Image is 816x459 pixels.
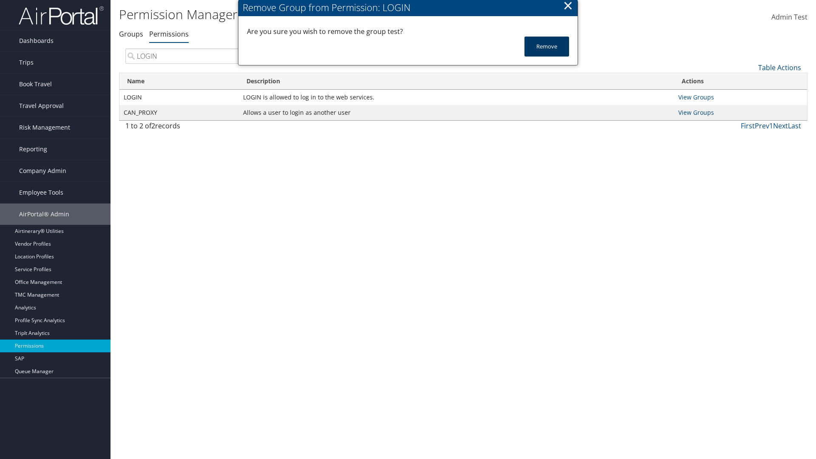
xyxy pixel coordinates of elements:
[243,1,578,14] div: Remove Group from Permission: LOGIN
[119,73,239,90] th: Name: activate to sort column ascending
[678,108,714,116] a: View Groups
[247,26,569,37] div: Are you sure you wish to remove the group test?
[119,105,239,120] td: CAN_PROXY
[19,95,64,116] span: Travel Approval
[769,121,773,130] a: 1
[19,74,52,95] span: Book Travel
[151,121,155,130] span: 2
[19,160,66,181] span: Company Admin
[125,121,285,135] div: 1 to 2 of records
[19,204,69,225] span: AirPortal® Admin
[771,12,807,22] span: Admin Test
[119,90,239,105] td: LOGIN
[19,182,63,203] span: Employee Tools
[19,52,34,73] span: Trips
[788,121,801,130] a: Last
[19,117,70,138] span: Risk Management
[771,4,807,31] a: Admin Test
[119,29,143,39] a: Groups
[239,73,674,90] th: Description: activate to sort column ascending
[239,105,674,120] td: Allows a user to login as another user
[239,90,674,105] td: LOGIN is allowed to log in to the web services.
[149,29,189,39] a: Permissions
[125,48,285,64] input: Search
[19,30,54,51] span: Dashboards
[678,93,714,101] a: View Groups
[773,121,788,130] a: Next
[19,6,104,25] img: airportal-logo.png
[524,37,569,57] button: Remove
[674,73,807,90] th: Actions
[19,139,47,160] span: Reporting
[741,121,755,130] a: First
[758,63,801,72] a: Table Actions
[755,121,769,130] a: Prev
[119,6,578,23] h1: Permission Manager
